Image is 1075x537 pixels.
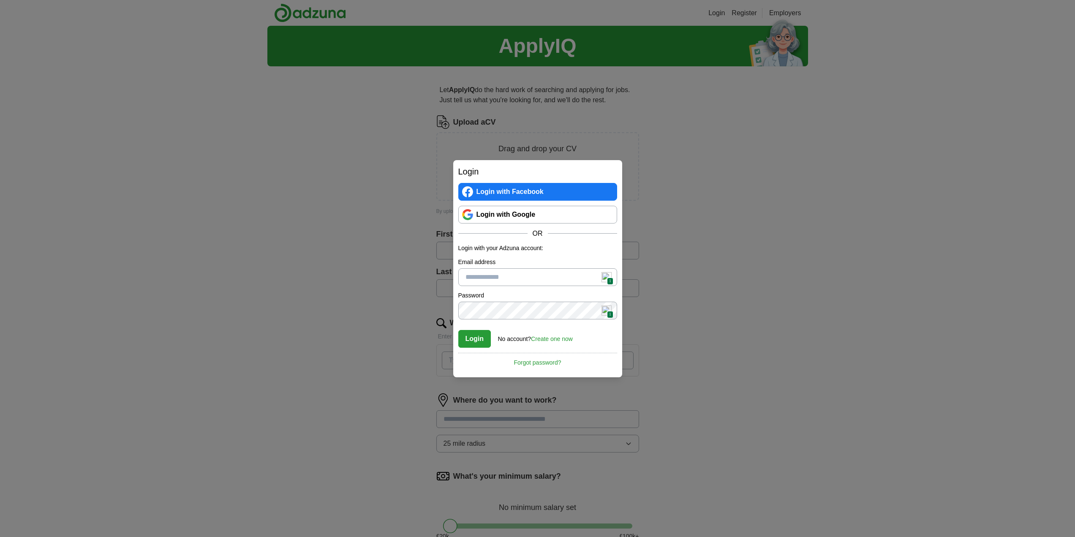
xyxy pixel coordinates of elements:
img: npw-badge-icon.svg [601,272,612,282]
img: npw-badge-icon.svg [601,305,612,316]
span: 1 [607,311,613,318]
a: Create one now [531,335,573,342]
p: Login with your Adzuna account: [458,244,617,253]
span: 1 [607,278,613,285]
label: Email address [458,258,617,267]
a: Login with Google [458,206,617,224]
button: Login [458,330,491,348]
span: OR [528,229,548,239]
h2: Login [458,165,617,178]
a: Login with Facebook [458,183,617,201]
a: Forgot password? [458,353,617,367]
div: No account? [498,330,573,343]
label: Password [458,291,617,300]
